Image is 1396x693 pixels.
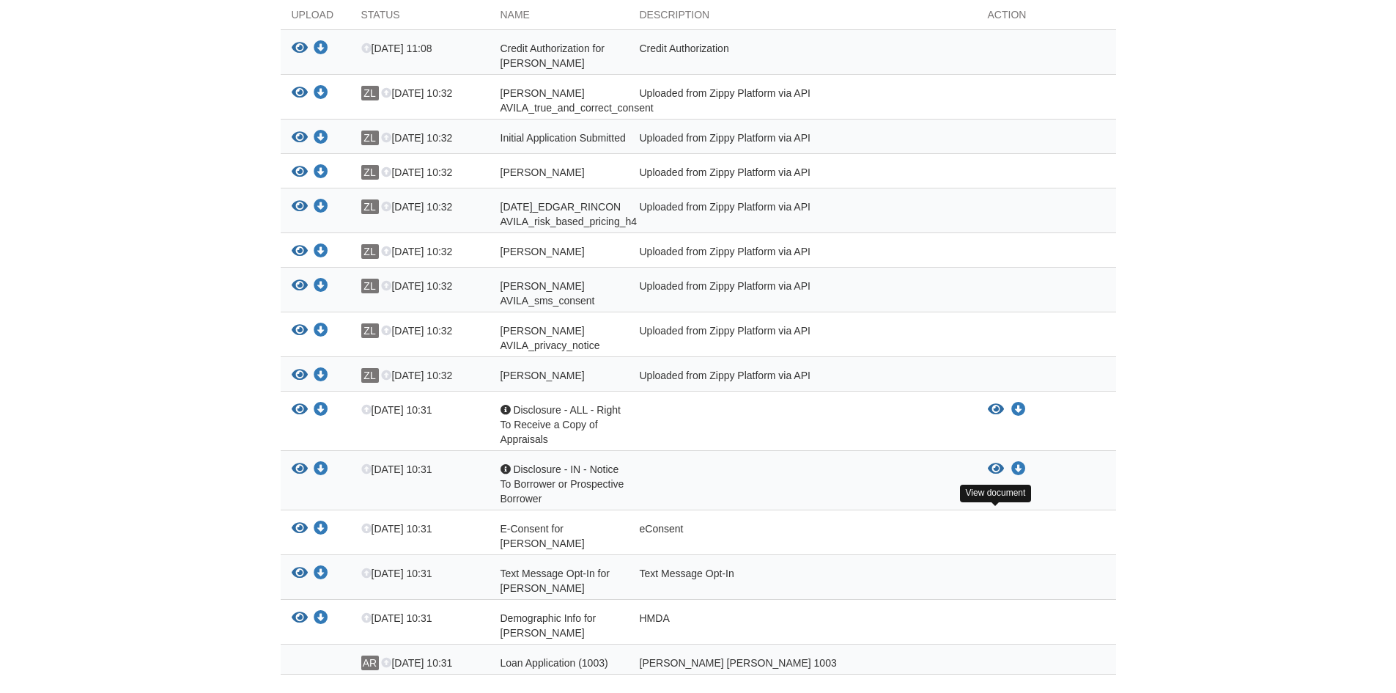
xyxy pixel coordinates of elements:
button: View E-Consent for EDGAR RINCON AVILA [292,521,308,537]
a: Download Credit Authorization for EDGAR RINCON AVILA [314,43,328,55]
a: Download EDGAR_RINCON AVILA_true_and_correct_consent [314,88,328,100]
span: [DATE] 10:31 [361,568,432,579]
span: [PERSON_NAME] AVILA_privacy_notice [501,325,600,351]
span: Initial Application Submitted [501,132,626,144]
span: [DATE] 10:31 [361,612,432,624]
button: View EDGAR_RINCON AVILA_credit_authorization [292,244,308,260]
span: AR [361,656,379,670]
span: [DATE] 10:31 [361,463,432,475]
span: [PERSON_NAME] AVILA_sms_consent [501,280,595,307]
a: Download EDGAR_RINCON AVILA_sms_consent [314,281,328,293]
a: Download Disclosure - ALL - Right To Receive a Copy of Appraisals [1011,404,1026,416]
button: View Text Message Opt-In for EDGAR RINCON AVILA [292,566,308,582]
div: Uploaded from Zippy Platform via API [629,323,977,353]
button: View Initial Application Submitted [292,131,308,146]
a: Download EDGAR_RINCON AVILA_privacy_notice [314,326,328,337]
button: View 08-13-2025_EDGAR_RINCON AVILA_risk_based_pricing_h4 [292,199,308,215]
span: [PERSON_NAME] [501,166,585,178]
span: [DATE]_EDGAR_RINCON AVILA_risk_based_pricing_h4 [501,201,638,227]
div: Action [977,7,1116,29]
div: Credit Authorization [629,41,977,70]
div: Uploaded from Zippy Platform via API [629,199,977,229]
span: [PERSON_NAME] [501,246,585,257]
a: Download Text Message Opt-In for EDGAR RINCON AVILA [314,568,328,580]
span: ZL [361,323,379,338]
span: ZL [361,244,379,259]
span: ZL [361,131,379,145]
span: [DATE] 10:32 [381,370,452,381]
div: Name [490,7,629,29]
span: [DATE] 10:32 [381,201,452,213]
div: Text Message Opt-In [629,566,977,595]
div: HMDA [629,611,977,640]
a: Download EDGAR_RINCON AVILA_credit_authorization [314,246,328,258]
span: ZL [361,368,379,383]
span: ZL [361,279,379,293]
a: Download EDGAR_RINCON AVILA_terms_of_use [314,167,328,179]
span: [DATE] 10:32 [381,246,452,257]
span: [DATE] 10:31 [381,657,452,669]
span: [DATE] 11:08 [361,43,432,54]
div: eConsent [629,521,977,551]
span: Credit Authorization for [PERSON_NAME] [501,43,605,69]
span: E-Consent for [PERSON_NAME] [501,523,585,549]
div: Uploaded from Zippy Platform via API [629,368,977,387]
span: [DATE] 10:32 [381,87,452,99]
div: Status [350,7,490,29]
a: Download Demographic Info for EDGAR RINCON AVILA [314,613,328,625]
a: Download Disclosure - ALL - Right To Receive a Copy of Appraisals [314,405,328,417]
button: View EDGAR_RINCON AVILA_terms_of_use [292,165,308,180]
span: ZL [361,199,379,214]
span: Disclosure - IN - Notice To Borrower or Prospective Borrower [501,463,624,505]
a: Download 08-13-2025_EDGAR_RINCON AVILA_risk_based_pricing_h4 [314,202,328,213]
span: Demographic Info for [PERSON_NAME] [501,612,597,639]
span: ZL [361,86,379,100]
div: Upload [281,7,350,29]
button: View Disclosure - ALL - Right To Receive a Copy of Appraisals [292,403,308,418]
span: Disclosure - ALL - Right To Receive a Copy of Appraisals [501,404,621,445]
span: [DATE] 10:31 [361,523,432,535]
a: Download Disclosure - IN - Notice To Borrower or Prospective Borrower [1011,463,1026,475]
div: Uploaded from Zippy Platform via API [629,86,977,115]
span: [DATE] 10:32 [381,325,452,337]
button: View EDGAR_RINCON AVILA_true_and_correct_consent [292,86,308,101]
span: [DATE] 10:31 [361,404,432,416]
span: Text Message Opt-In for [PERSON_NAME] [501,568,610,594]
span: [PERSON_NAME] AVILA_true_and_correct_consent [501,87,654,114]
button: View EDGAR_RINCON AVILA_esign_consent [292,368,308,384]
button: View EDGAR_RINCON AVILA_privacy_notice [292,323,308,339]
span: [DATE] 10:32 [381,280,452,292]
a: Download Initial Application Submitted [314,133,328,144]
span: [DATE] 10:32 [381,132,452,144]
div: Uploaded from Zippy Platform via API [629,244,977,263]
a: Download EDGAR_RINCON AVILA_esign_consent [314,370,328,382]
div: View document [960,485,1032,502]
button: View Demographic Info for EDGAR RINCON AVILA [292,611,308,626]
span: ZL [361,165,379,180]
a: Download Disclosure - IN - Notice To Borrower or Prospective Borrower [314,464,328,476]
div: [PERSON_NAME] [PERSON_NAME] 1003 [629,656,977,670]
div: Description [629,7,977,29]
span: [DATE] 10:32 [381,166,452,178]
button: View Disclosure - IN - Notice To Borrower or Prospective Borrower [988,462,1004,477]
span: Loan Application (1003) [501,657,608,669]
button: View Disclosure - IN - Notice To Borrower or Prospective Borrower [292,462,308,477]
span: [PERSON_NAME] [501,370,585,381]
a: Download E-Consent for EDGAR RINCON AVILA [314,524,328,535]
button: View Disclosure - ALL - Right To Receive a Copy of Appraisals [988,403,1004,417]
div: Uploaded from Zippy Platform via API [629,279,977,308]
div: Uploaded from Zippy Platform via API [629,131,977,150]
div: Uploaded from Zippy Platform via API [629,165,977,184]
button: View EDGAR_RINCON AVILA_sms_consent [292,279,308,294]
button: View Credit Authorization for EDGAR RINCON AVILA [292,41,308,56]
